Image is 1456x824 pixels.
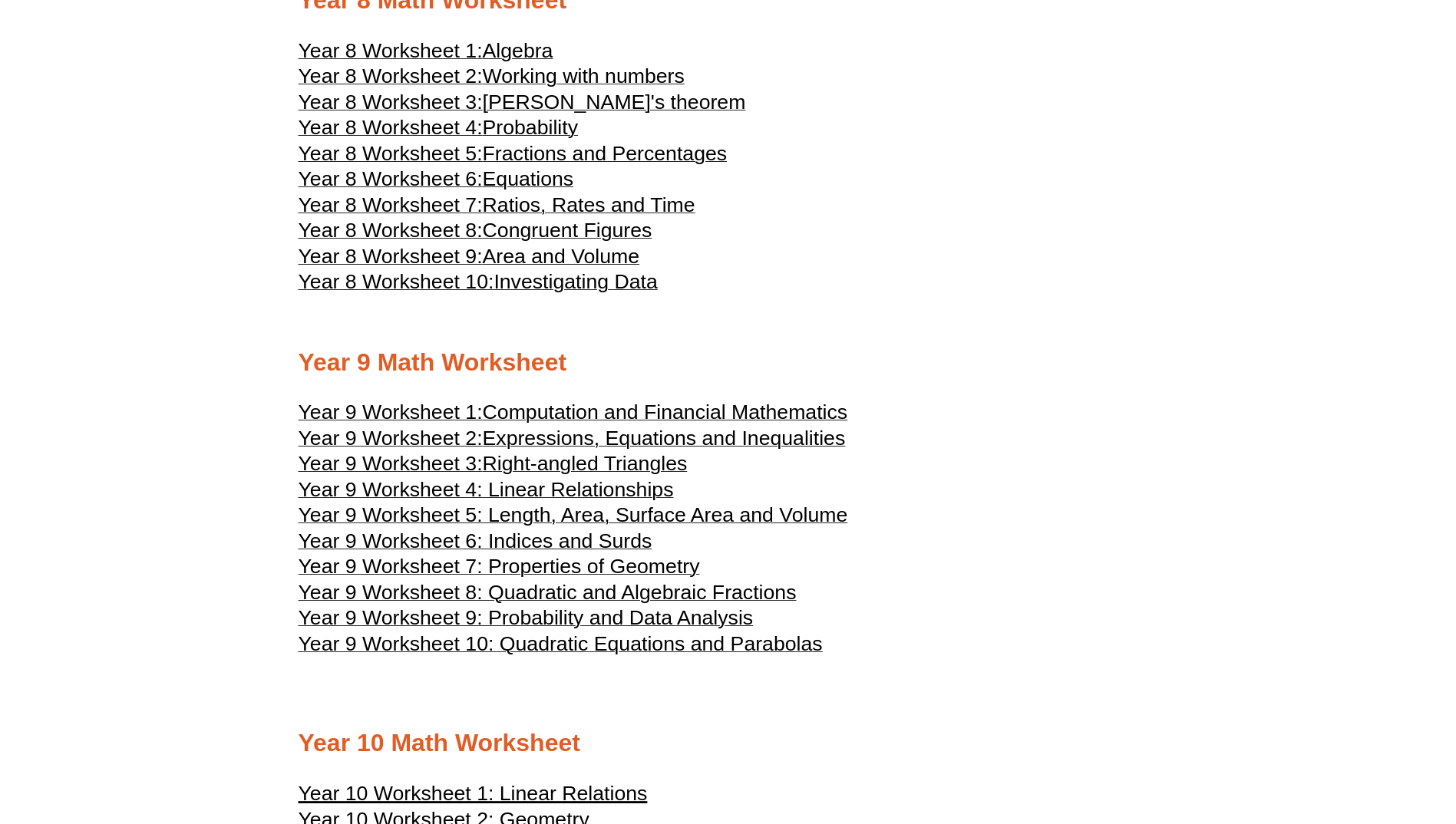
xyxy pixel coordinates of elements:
[483,452,688,475] span: Right-angled Triangles
[483,400,848,424] span: Computation and Financial Mathematics
[299,789,648,804] a: Year 10 Worksheet 1: Linear Relations
[494,270,657,293] span: Investigating Data
[299,555,700,578] span: Year 9 Worksheet 7: Properties of Geometry
[299,427,483,450] span: Year 9 Worksheet 2:
[299,245,483,268] span: Year 8 Worksheet 9:
[299,252,640,267] a: Year 8 Worksheet 9:Area and Volume
[483,142,728,165] span: Fractions and Percentages
[299,510,848,526] a: Year 9 Worksheet 5: Length, Area, Surface Area and Volume
[299,64,483,87] span: Year 8 Worksheet 2:
[483,91,746,114] span: [PERSON_NAME]'s theorem
[299,485,674,500] a: Year 9 Worksheet 4: Linear Relationships
[299,400,483,424] span: Year 9 Worksheet 1:
[483,39,553,62] span: Algebra
[299,639,823,654] a: Year 9 Worksheet 10: Quadratic Equations and Parabolas
[299,46,553,61] a: Year 8 Worksheet 1:Algebra
[483,427,846,450] span: Expressions, Equations and Inequalities
[299,727,1158,760] h2: Year 10 Math Worksheet
[299,193,483,216] span: Year 8 Worksheet 7:
[1200,651,1456,824] iframe: Chat Widget
[299,174,574,190] a: Year 8 Worksheet 6:Equations
[299,97,746,113] a: Year 8 Worksheet 3:[PERSON_NAME]'s theorem
[299,91,483,114] span: Year 8 Worksheet 3:
[483,64,685,87] span: Working with numbers
[483,116,578,139] span: Probability
[299,529,652,552] span: Year 9 Worksheet 6: Indices and Surds
[299,433,846,449] a: Year 9 Worksheet 2:Expressions, Equations and Inequalities
[299,277,658,292] a: Year 8 Worksheet 10:Investigating Data
[483,219,652,242] span: Congruent Figures
[299,71,685,87] a: Year 8 Worksheet 2:Working with numbers
[299,167,483,190] span: Year 8 Worksheet 6:
[299,536,652,552] a: Year 9 Worksheet 6: Indices and Surds
[299,226,652,241] a: Year 8 Worksheet 8:Congruent Figures
[299,478,674,501] span: Year 9 Worksheet 4: Linear Relationships
[299,632,823,655] span: Year 9 Worksheet 10: Quadratic Equations and Parabolas
[299,613,754,628] a: Year 9 Worksheet 9: Probability and Data Analysis
[299,123,579,138] a: Year 8 Worksheet 4:Probability
[299,39,483,62] span: Year 8 Worksheet 1:
[299,452,483,475] span: Year 9 Worksheet 3:
[299,782,648,805] u: Year 10 Worksheet 1: Linear Relations
[299,407,848,423] a: Year 9 Worksheet 1:Computation and Financial Mathematics
[483,245,640,268] span: Area and Volume
[483,167,574,190] span: Equations
[483,193,695,216] span: Ratios, Rates and Time
[299,581,797,604] span: Year 9 Worksheet 8: Quadratic and Algebraic Fractions
[299,200,695,216] a: Year 8 Worksheet 7:Ratios, Rates and Time
[299,219,483,242] span: Year 8 Worksheet 8:
[299,116,483,139] span: Year 8 Worksheet 4:
[299,149,728,164] a: Year 8 Worksheet 5:Fractions and Percentages
[299,270,494,293] span: Year 8 Worksheet 10:
[299,503,848,526] span: Year 9 Worksheet 5: Length, Area, Surface Area and Volume
[299,142,483,165] span: Year 8 Worksheet 5:
[299,459,688,474] a: Year 9 Worksheet 3:Right-angled Triangles
[299,588,797,603] a: Year 9 Worksheet 8: Quadratic and Algebraic Fractions
[299,347,1158,379] h2: Year 9 Math Worksheet
[299,606,754,629] span: Year 9 Worksheet 9: Probability and Data Analysis
[299,562,700,577] a: Year 9 Worksheet 7: Properties of Geometry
